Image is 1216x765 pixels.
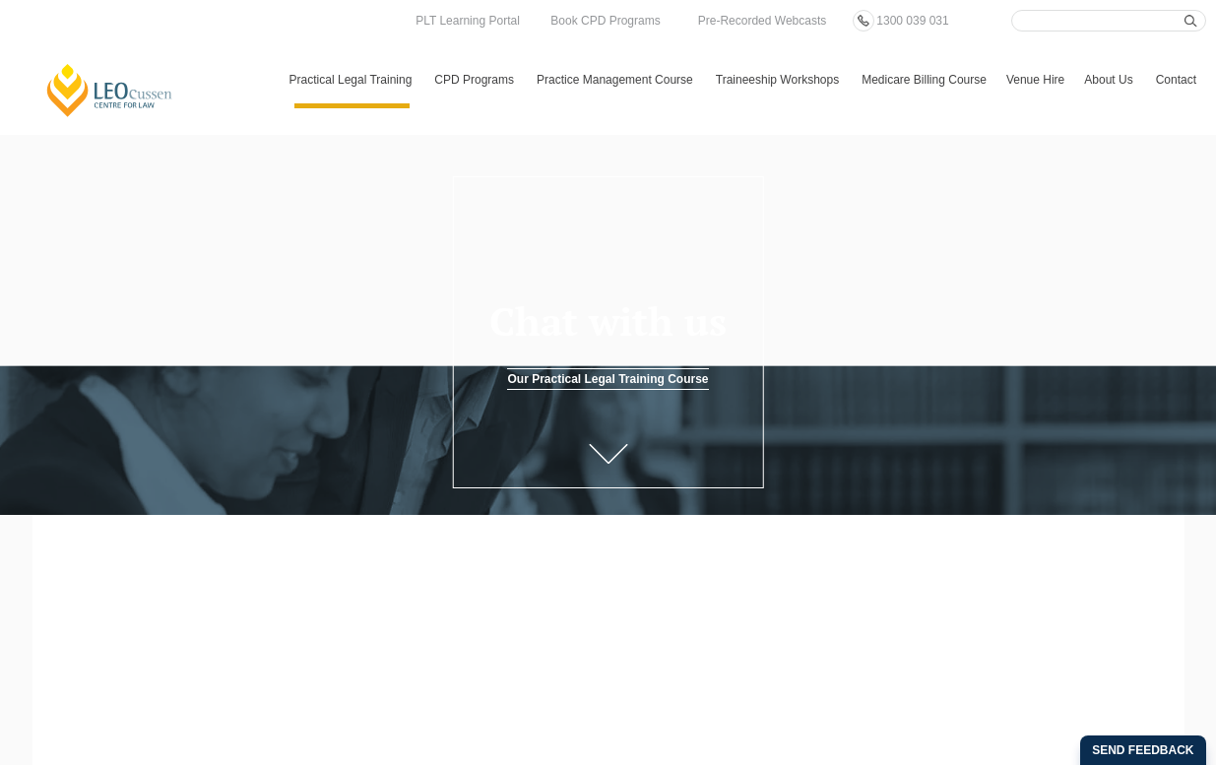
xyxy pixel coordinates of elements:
a: Pre-Recorded Webcasts [693,10,832,32]
span: 1300 039 031 [876,14,948,28]
a: About Us [1074,51,1145,108]
a: Traineeship Workshops [706,51,852,108]
a: Contact [1146,51,1206,108]
a: Practical Legal Training [280,51,425,108]
a: 1300 039 031 [871,10,953,32]
a: Practice Management Course [527,51,706,108]
h1: Chat with us [462,299,753,343]
a: Venue Hire [996,51,1074,108]
a: [PERSON_NAME] Centre for Law [44,62,175,118]
a: PLT Learning Portal [411,10,525,32]
a: Medicare Billing Course [852,51,996,108]
a: Book CPD Programs [545,10,665,32]
iframe: LiveChat chat widget [921,260,1167,716]
a: CPD Programs [424,51,527,108]
a: Our Practical Legal Training Course [507,368,708,390]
